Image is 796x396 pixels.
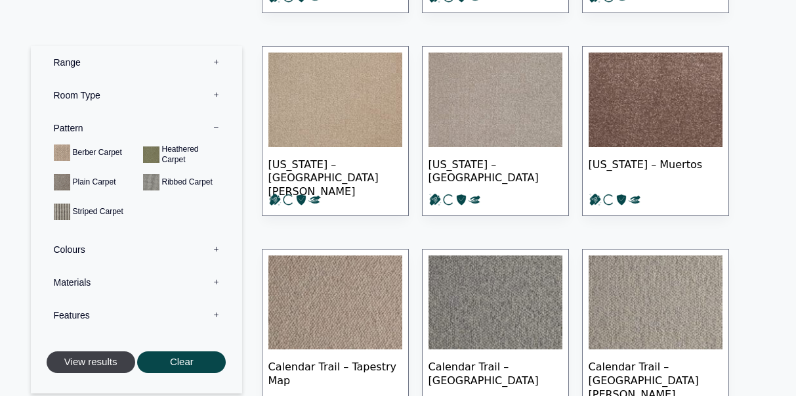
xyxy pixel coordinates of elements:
span: Calendar Trail – [GEOGRAPHIC_DATA] [429,349,562,395]
label: Features [41,299,232,332]
label: Room Type [41,79,232,112]
label: Pattern [41,112,232,144]
span: Calendar Trail – [GEOGRAPHIC_DATA][PERSON_NAME] [589,349,723,395]
a: [US_STATE] – [GEOGRAPHIC_DATA] [422,46,569,216]
button: View results [47,351,135,373]
a: [US_STATE] – [GEOGRAPHIC_DATA][PERSON_NAME] [262,46,409,216]
button: Clear [137,351,226,373]
span: [US_STATE] – Muertos [589,147,723,193]
label: Range [41,46,232,79]
label: Materials [41,266,232,299]
span: [US_STATE] – [GEOGRAPHIC_DATA][PERSON_NAME] [268,147,402,193]
span: [US_STATE] – [GEOGRAPHIC_DATA] [429,147,562,193]
a: [US_STATE] – Muertos [582,46,729,216]
span: Calendar Trail – Tapestry Map [268,349,402,395]
label: Colours [41,233,232,266]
